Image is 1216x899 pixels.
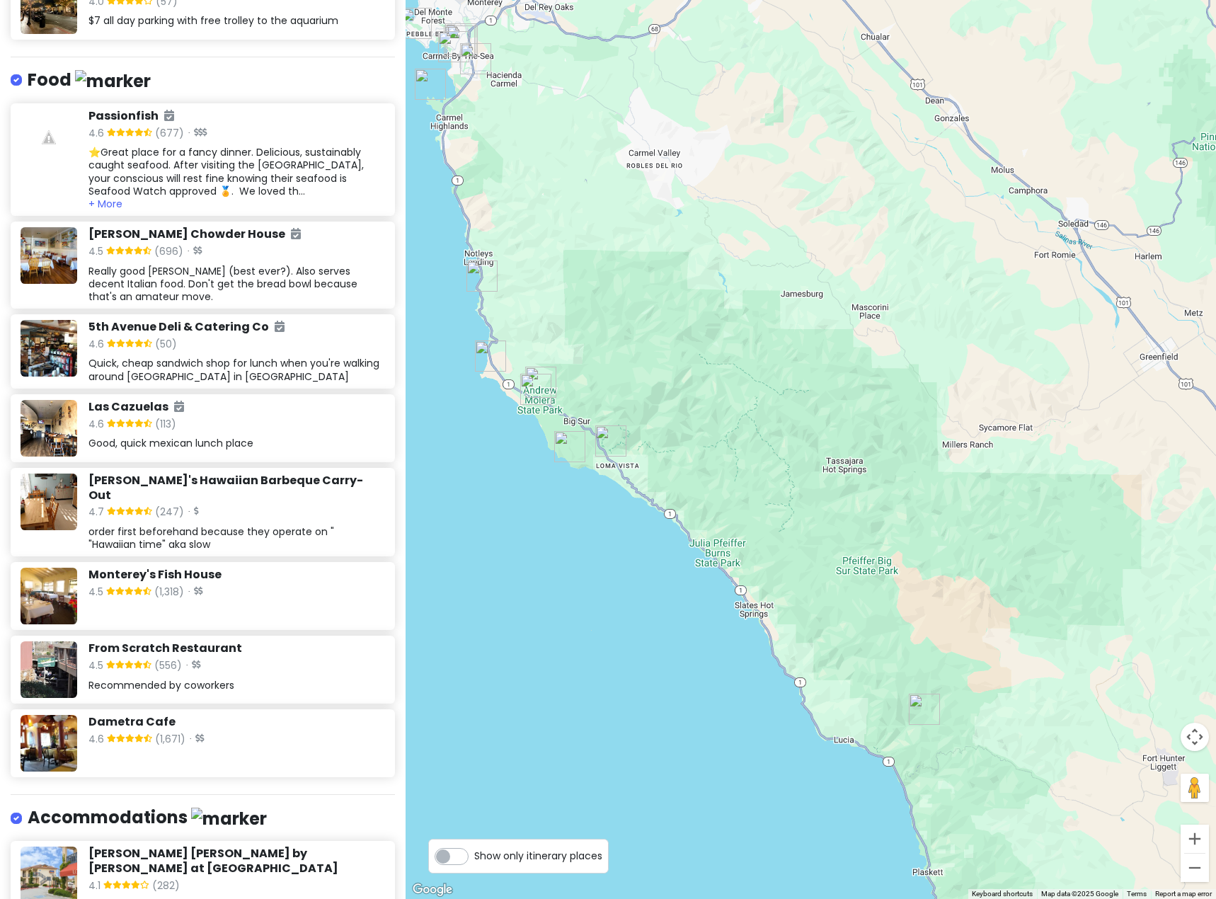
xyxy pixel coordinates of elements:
a: Report a map error [1155,890,1212,898]
span: 4.6 [88,336,107,355]
span: 4.5 [88,658,106,676]
div: Creamery Meadow Trail [520,374,551,405]
span: · [183,245,202,262]
img: Place [21,227,77,284]
span: · [185,733,204,750]
div: Pfeiffer Beach [554,431,585,462]
div: Good, quick mexican lunch place [88,437,384,450]
span: Map data ©2025 Google [1041,890,1118,898]
span: 4.6 [88,125,107,144]
img: Place [21,109,77,166]
span: (50) [155,336,177,355]
i: Added to itinerary [164,110,174,121]
div: Cypress Grove Trail [415,69,446,100]
span: (1,318) [154,584,184,602]
button: Keyboard shortcuts [972,889,1033,899]
div: 5th Avenue Deli & Catering Co [445,23,476,55]
i: Added to itinerary [291,228,301,239]
span: 4.6 [88,416,107,435]
span: · [184,505,198,522]
div: Point Sur State Historic Park [475,340,506,372]
button: + More [88,197,122,210]
span: 4.7 [88,504,107,522]
button: Zoom out [1181,854,1209,882]
div: Ocean Avenue [447,25,478,57]
span: 4.6 [88,731,107,750]
h6: [PERSON_NAME]'s Hawaiian Barbeque Carry-Out [88,474,384,503]
h6: Dametra Cafe [88,715,384,730]
span: · [184,585,202,602]
div: Carmel Beach [438,31,469,62]
img: Google [409,881,456,899]
a: Open this area in Google Maps (opens a new window) [409,881,456,899]
span: 4.5 [88,244,106,262]
span: · [184,127,207,144]
span: (282) [152,878,180,896]
h6: From Scratch Restaurant [88,641,242,656]
img: Picture of the place [21,568,77,624]
i: Added to itinerary [275,321,285,332]
h6: [PERSON_NAME] Chowder House [88,227,301,242]
div: Quick, cheap sandwich shop for lunch when you're walking around [GEOGRAPHIC_DATA] in [GEOGRAPHIC_... [88,357,384,382]
h6: Las Cazuelas [88,400,184,415]
div: Really good [PERSON_NAME] (best ever?). Also serves decent Italian food. Don't get the bread bowl... [88,265,384,304]
span: (1,671) [155,731,185,750]
img: Picture of the place [21,715,77,772]
img: Place [21,474,77,530]
h6: [PERSON_NAME] [PERSON_NAME] by [PERSON_NAME] at [GEOGRAPHIC_DATA] [88,847,384,876]
span: (677) [155,125,184,144]
img: Place [21,641,77,698]
div: Dametra Cafe [444,25,475,57]
span: 4.5 [88,584,106,602]
span: (247) [155,504,184,522]
div: ⭐️Great place for a fancy dinner. Delicious, sustainably caught seafood. After visiting the [GEOG... [88,146,384,197]
div: Vincente Flat Trailhead [909,694,940,725]
div: From Scratch Restaurant [460,43,491,74]
h4: Accommodations [28,806,267,830]
div: Lone Cypress [401,8,432,39]
div: order first beforehand because they operate on " "Hawaiian time" aka slow [88,525,384,551]
div: Andrew Molera State Park [525,367,556,398]
span: 4.1 [88,878,103,896]
img: Place [21,400,77,457]
button: Map camera controls [1181,723,1209,751]
div: Recommended by coworkers [88,679,384,692]
button: Drag Pegman onto the map to open Street View [1181,774,1209,802]
span: (696) [154,244,183,262]
a: Terms (opens in new tab) [1127,890,1147,898]
h6: 5th Avenue Deli & Catering Co [88,320,285,335]
h6: Monterey's Fish House [88,568,384,583]
span: (556) [154,658,182,676]
button: Zoom in [1181,825,1209,853]
i: Added to itinerary [174,401,184,412]
img: marker [191,808,267,830]
div: Pfeiffer Big Sur Campground [595,425,626,457]
h6: Passionfish [88,109,174,124]
div: Bixby Creek Bridge [466,260,498,292]
img: marker [75,70,151,92]
h4: Food [28,69,151,92]
img: Place [21,320,77,377]
span: Show only itinerary places [474,848,602,864]
span: · [182,659,200,676]
span: (113) [155,416,176,435]
div: $7 all day parking with free trolley to the aquarium [88,14,384,27]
